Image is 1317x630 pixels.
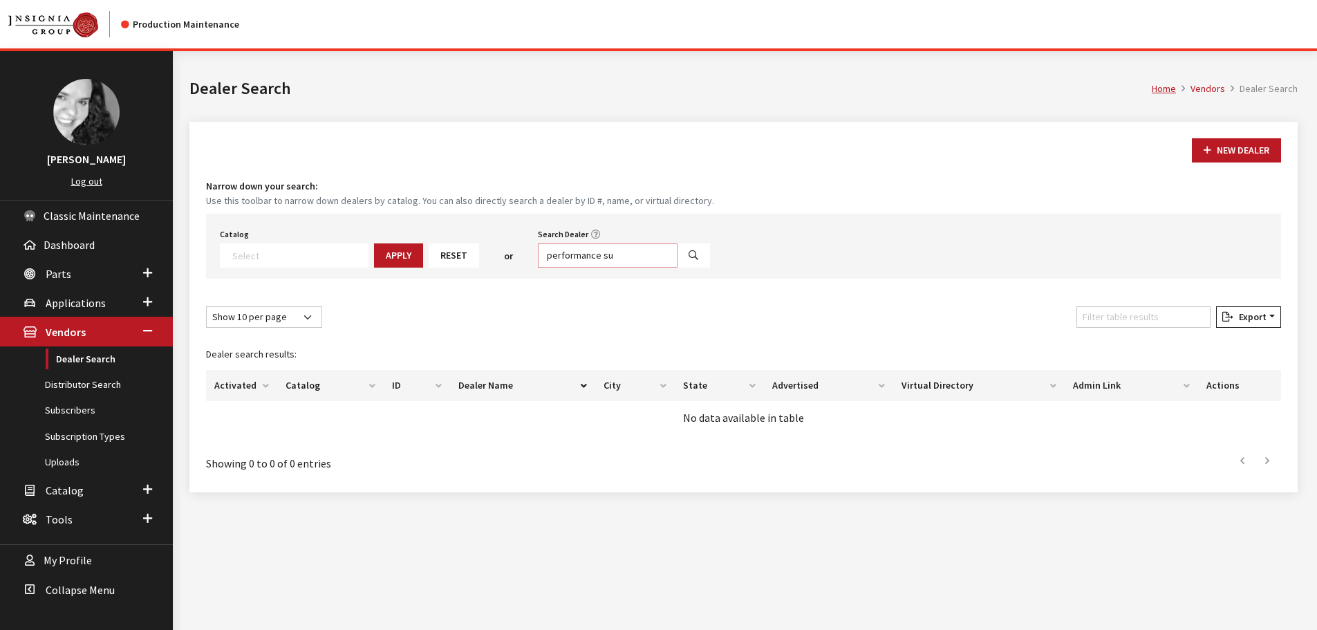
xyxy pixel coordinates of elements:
[220,243,368,268] span: Select
[384,370,450,401] th: ID: activate to sort column ascending
[220,228,249,241] label: Catalog
[1225,82,1298,96] li: Dealer Search
[1176,82,1225,96] li: Vendors
[189,76,1152,101] h1: Dealer Search
[46,583,115,597] span: Collapse Menu
[374,243,423,268] button: Apply
[538,228,588,241] label: Search Dealer
[46,512,73,526] span: Tools
[46,267,71,281] span: Parts
[429,243,479,268] button: Reset
[450,370,595,401] th: Dealer Name: activate to sort column descending
[206,445,644,472] div: Showing 0 to 0 of 0 entries
[44,209,140,223] span: Classic Maintenance
[8,11,121,37] a: Insignia Group logo
[121,17,239,32] div: Production Maintenance
[538,243,678,268] input: Search
[46,483,84,497] span: Catalog
[1152,82,1176,95] a: Home
[53,79,120,145] img: Khrystal Dorton
[764,370,894,401] th: Advertised: activate to sort column ascending
[44,554,92,568] span: My Profile
[277,370,384,401] th: Catalog: activate to sort column ascending
[46,296,106,310] span: Applications
[1198,370,1281,401] th: Actions
[206,179,1281,194] h4: Narrow down your search:
[893,370,1064,401] th: Virtual Directory: activate to sort column ascending
[1233,311,1267,323] span: Export
[206,401,1281,434] td: No data available in table
[206,370,277,401] th: Activated: activate to sort column ascending
[232,249,368,261] textarea: Search
[206,339,1281,370] caption: Dealer search results:
[8,12,98,37] img: Catalog Maintenance
[206,194,1281,208] small: Use this toolbar to narrow down dealers by catalog. You can also directly search a dealer by ID #...
[71,175,102,187] a: Log out
[1216,306,1281,328] button: Export
[44,238,95,252] span: Dashboard
[46,326,86,340] span: Vendors
[1065,370,1198,401] th: Admin Link: activate to sort column ascending
[1076,306,1211,328] input: Filter table results
[504,249,513,263] span: or
[1192,138,1281,163] button: New Dealer
[675,370,763,401] th: State: activate to sort column ascending
[14,151,159,167] h3: [PERSON_NAME]
[677,243,710,268] button: Search
[595,370,675,401] th: City: activate to sort column ascending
